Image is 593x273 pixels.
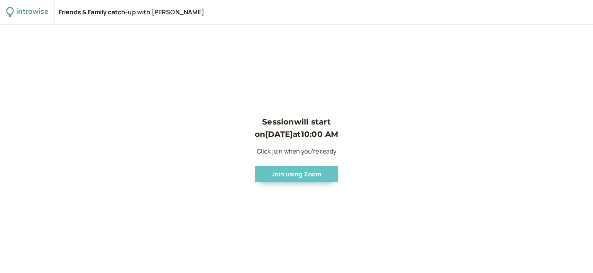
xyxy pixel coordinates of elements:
[255,147,339,157] p: Click join when you're ready
[16,6,48,18] div: introwise
[255,166,339,182] button: Join using Zoom
[59,8,204,17] div: Friends & Family catch-up with [PERSON_NAME]
[255,116,339,141] h3: Session will start on [DATE] at 10:00 AM
[272,170,321,178] span: Join using Zoom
